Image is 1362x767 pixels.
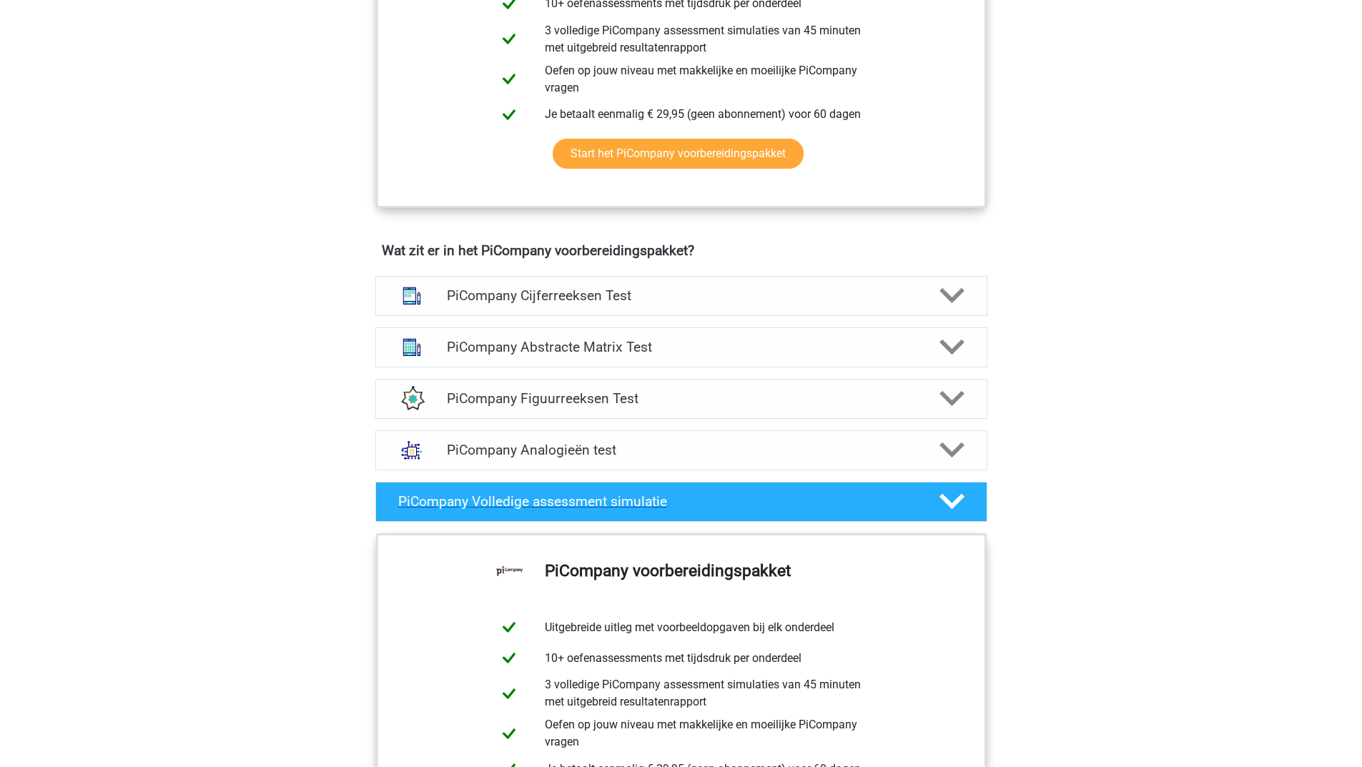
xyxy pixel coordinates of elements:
[447,390,915,407] h4: PiCompany Figuurreeksen Test
[370,327,993,367] a: abstracte matrices PiCompany Abstracte Matrix Test
[370,379,993,419] a: figuurreeksen PiCompany Figuurreeksen Test
[393,277,430,315] img: cijferreeksen
[393,432,430,469] img: analogieen
[370,482,993,522] a: PiCompany Volledige assessment simulatie
[382,242,981,259] h4: Wat zit er in het PiCompany voorbereidingspakket?
[370,430,993,470] a: analogieen PiCompany Analogieën test
[447,287,915,304] h4: PiCompany Cijferreeksen Test
[393,329,430,366] img: abstracte matrices
[370,276,993,316] a: cijferreeksen PiCompany Cijferreeksen Test
[447,339,915,355] h4: PiCompany Abstracte Matrix Test
[398,493,916,510] h4: PiCompany Volledige assessment simulatie
[393,380,430,417] img: figuurreeksen
[447,442,915,458] h4: PiCompany Analogieën test
[553,139,804,169] a: Start het PiCompany voorbereidingspakket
